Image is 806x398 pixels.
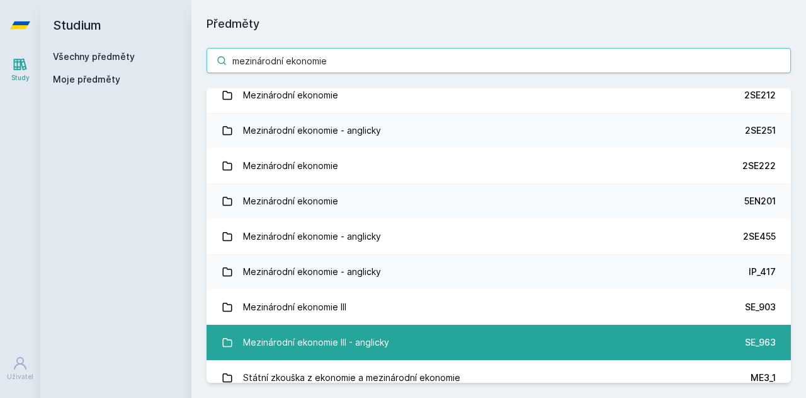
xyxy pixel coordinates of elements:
div: Mezinárodní ekonomie - anglicky [243,224,381,249]
a: Mezinárodní ekonomie - anglicky 2SE455 [207,219,791,254]
div: Mezinárodní ekonomie - anglicky [243,118,381,143]
a: Mezinárodní ekonomie 2SE212 [207,78,791,113]
div: 2SE212 [744,89,776,102]
a: Mezinárodní ekonomie 2SE222 [207,148,791,184]
div: Státní zkouška z ekonomie a mezinárodní ekonomie [243,365,460,390]
div: Mezinárodní ekonomie [243,189,338,214]
a: Mezinárodní ekonomie III - anglicky SE_963 [207,325,791,360]
div: Mezinárodní ekonomie [243,153,338,179]
div: Mezinárodní ekonomie [243,83,338,108]
div: 2SE455 [743,230,776,243]
input: Název nebo ident předmětu… [207,48,791,73]
div: IP_417 [749,266,776,278]
a: Státní zkouška z ekonomie a mezinárodní ekonomie ME3_1 [207,360,791,395]
a: Mezinárodní ekonomie III SE_903 [207,290,791,325]
a: Uživatel [3,349,38,388]
a: Study [3,50,38,89]
div: ME3_1 [751,372,776,384]
div: 2SE222 [742,160,776,172]
div: Mezinárodní ekonomie III - anglicky [243,330,389,355]
div: 2SE251 [745,124,776,137]
a: Mezinárodní ekonomie - anglicky 2SE251 [207,113,791,148]
div: Study [11,73,30,83]
a: Mezinárodní ekonomie 5EN201 [207,184,791,219]
a: Všechny předměty [53,51,135,62]
div: Mezinárodní ekonomie III [243,295,346,320]
div: Mezinárodní ekonomie - anglicky [243,259,381,284]
div: Uživatel [7,372,33,382]
span: Moje předměty [53,73,120,86]
h1: Předměty [207,15,791,33]
a: Mezinárodní ekonomie - anglicky IP_417 [207,254,791,290]
div: SE_903 [745,301,776,313]
div: SE_963 [745,336,776,349]
div: 5EN201 [744,195,776,208]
